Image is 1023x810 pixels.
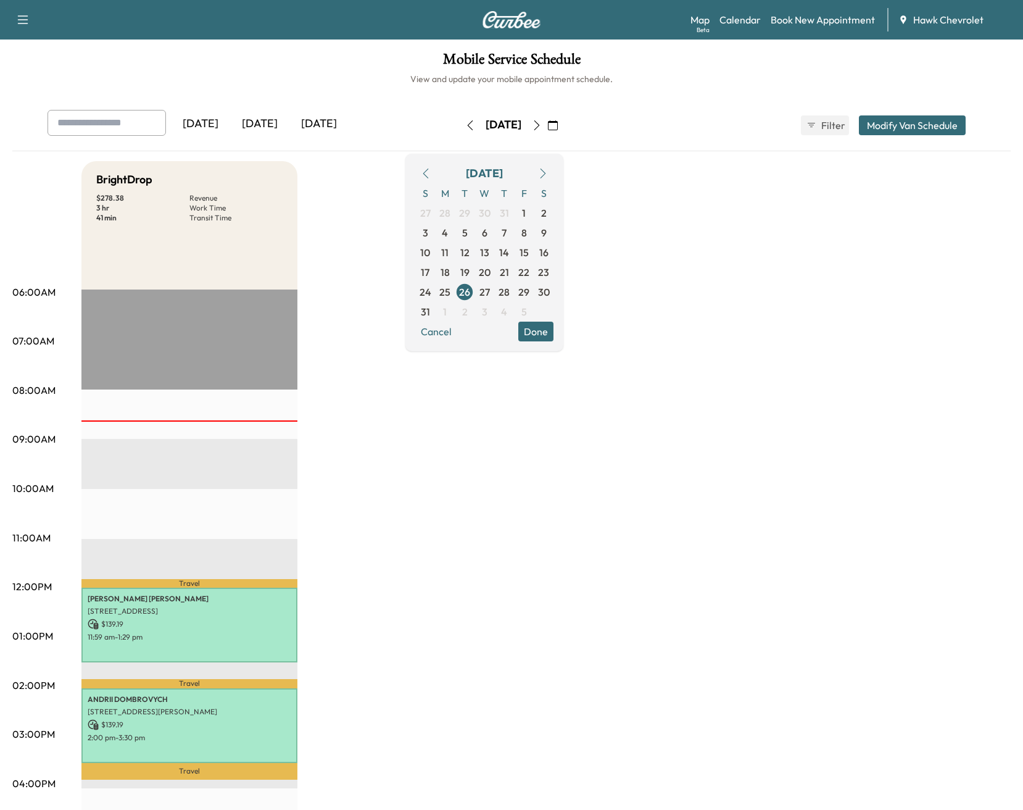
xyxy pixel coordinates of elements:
span: 2 [462,304,468,319]
span: 10 [420,245,430,260]
div: [DATE] [466,165,503,182]
h5: BrightDrop [96,171,152,188]
span: 25 [439,285,450,299]
p: Travel [81,579,297,587]
span: 17 [421,265,429,280]
span: 4 [501,304,507,319]
span: 16 [539,245,549,260]
p: $ 278.38 [96,193,189,203]
button: Done [518,322,553,341]
span: 24 [420,285,431,299]
span: 1 [522,206,526,220]
span: 6 [482,225,487,240]
span: 2 [541,206,547,220]
p: 3 hr [96,203,189,213]
div: Beta [697,25,710,35]
span: 29 [518,285,529,299]
span: M [435,183,455,203]
span: 5 [521,304,527,319]
h1: Mobile Service Schedule [12,52,1011,73]
span: 13 [480,245,489,260]
div: [DATE] [171,110,230,138]
span: Hawk Chevrolet [913,12,984,27]
span: 31 [500,206,509,220]
span: 29 [459,206,470,220]
img: Curbee Logo [482,11,541,28]
span: S [534,183,553,203]
span: Filter [821,118,843,133]
p: 2:00 pm - 3:30 pm [88,733,291,743]
p: 02:00PM [12,678,55,693]
span: 3 [423,225,428,240]
span: 22 [518,265,529,280]
a: MapBeta [690,12,710,27]
p: [STREET_ADDRESS][PERSON_NAME] [88,707,291,717]
div: [DATE] [486,117,521,133]
p: $ 139.19 [88,619,291,630]
p: 04:00PM [12,776,56,791]
span: 11 [441,245,449,260]
button: Cancel [415,322,457,341]
span: 26 [459,285,470,299]
span: 27 [479,285,490,299]
p: 41 min [96,213,189,223]
div: [DATE] [289,110,349,138]
span: 19 [460,265,470,280]
span: 30 [538,285,550,299]
p: Transit Time [189,213,283,223]
a: Book New Appointment [771,12,875,27]
span: 28 [439,206,450,220]
p: Work Time [189,203,283,213]
p: 10:00AM [12,481,54,496]
span: F [514,183,534,203]
button: Filter [801,115,849,135]
span: 5 [462,225,468,240]
p: 11:59 am - 1:29 pm [88,632,291,642]
p: 06:00AM [12,285,56,299]
p: 01:00PM [12,628,53,643]
p: 03:00PM [12,727,55,741]
span: 15 [520,245,529,260]
span: 3 [482,304,487,319]
h6: View and update your mobile appointment schedule. [12,73,1011,85]
span: 23 [538,265,549,280]
span: 7 [502,225,507,240]
p: Travel [81,763,297,780]
span: 12 [460,245,470,260]
p: Travel [81,679,297,688]
span: 9 [541,225,547,240]
div: [DATE] [230,110,289,138]
span: W [474,183,494,203]
span: 27 [420,206,431,220]
p: 08:00AM [12,383,56,398]
p: Revenue [189,193,283,203]
p: 11:00AM [12,530,51,545]
span: 28 [499,285,510,299]
p: 09:00AM [12,432,56,446]
p: [PERSON_NAME] [PERSON_NAME] [88,594,291,604]
span: 21 [500,265,509,280]
span: T [455,183,474,203]
p: 07:00AM [12,333,54,348]
p: $ 139.19 [88,719,291,730]
span: 31 [421,304,430,319]
span: 1 [443,304,447,319]
span: T [494,183,514,203]
p: ANDRII DOMBROVYCH [88,695,291,704]
p: 12:00PM [12,579,52,594]
span: 8 [521,225,527,240]
span: 20 [479,265,491,280]
span: 14 [499,245,509,260]
button: Modify Van Schedule [859,115,966,135]
a: Calendar [719,12,761,27]
span: 30 [479,206,491,220]
p: [STREET_ADDRESS] [88,606,291,616]
span: 18 [441,265,450,280]
span: 4 [442,225,448,240]
span: S [415,183,435,203]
